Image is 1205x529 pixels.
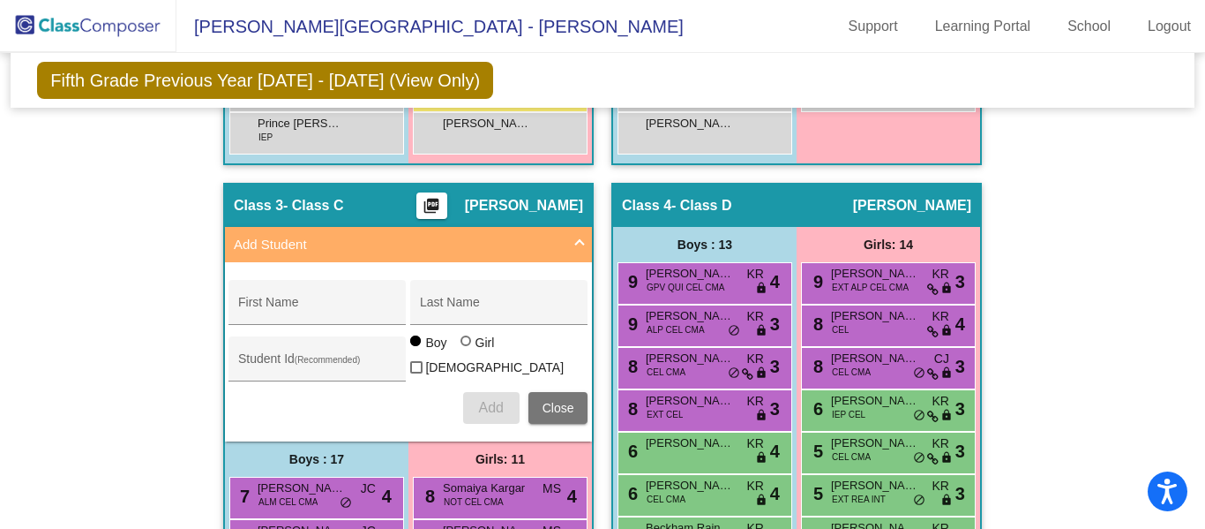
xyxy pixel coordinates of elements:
[624,357,638,376] span: 8
[809,484,823,503] span: 5
[913,409,925,423] span: do_not_disturb_alt
[809,272,823,291] span: 9
[225,227,592,262] mat-expansion-panel-header: Add Student
[913,451,925,465] span: do_not_disturb_alt
[258,495,318,509] span: ALM CEL CMA
[234,235,562,255] mat-panel-title: Add Student
[424,334,446,351] div: Boy
[940,282,953,296] span: lock
[258,131,273,144] span: IEP
[955,353,965,380] span: 3
[932,307,949,326] span: KR
[832,281,909,294] span: EXT ALP CEL CMA
[747,307,764,326] span: KR
[832,450,871,464] span: CEL CMA
[955,268,965,295] span: 3
[747,435,764,453] span: KR
[238,302,397,316] input: First Name
[832,408,865,421] span: IEP CEL
[340,496,352,510] span: do_not_disturb_alt
[543,480,561,498] span: MS
[647,366,685,379] span: CEL CMA
[770,268,780,295] span: 4
[624,484,638,503] span: 6
[463,392,520,424] button: Add
[416,193,447,219] button: Print Students Details
[831,265,919,283] span: [PERSON_NAME]
[770,480,780,507] span: 4
[361,480,376,498] span: JC
[940,324,953,338] span: lock
[831,435,919,452] span: [PERSON_NAME]
[475,334,495,351] div: Girl
[421,487,435,506] span: 8
[913,494,925,508] span: do_not_disturb_alt
[408,442,592,477] div: Girls: 11
[728,324,740,338] span: do_not_disturb_alt
[932,265,949,283] span: KR
[176,12,684,41] span: [PERSON_NAME][GEOGRAPHIC_DATA] - [PERSON_NAME]
[528,392,588,424] button: Close
[646,115,734,132] span: [PERSON_NAME]
[797,227,980,262] div: Girls: 14
[831,307,919,325] span: [PERSON_NAME] [PERSON_NAME]
[770,396,780,422] span: 3
[647,408,684,421] span: EXT CEL
[444,495,504,509] span: NOT CEL CMA
[809,442,823,461] span: 5
[236,487,250,506] span: 7
[646,350,734,367] span: [PERSON_NAME]
[1053,12,1125,41] a: School
[770,353,780,380] span: 3
[809,399,823,419] span: 6
[646,477,734,495] span: [PERSON_NAME]
[647,323,705,336] span: ALP CEL CMA
[283,197,343,215] span: - Class C
[646,435,734,452] span: [PERSON_NAME]
[747,350,764,368] span: KR
[832,366,871,379] span: CEL CMA
[647,493,685,506] span: CEL CMA
[728,367,740,381] span: do_not_disturb_alt
[755,367,767,381] span: lock
[747,392,764,411] span: KR
[478,400,503,415] span: Add
[832,323,849,336] span: CEL
[624,399,638,419] span: 8
[921,12,1045,41] a: Learning Portal
[770,311,780,337] span: 3
[755,282,767,296] span: lock
[955,480,965,507] span: 3
[940,451,953,465] span: lock
[465,197,583,215] span: [PERSON_NAME]
[853,197,971,215] span: [PERSON_NAME]
[747,477,764,495] span: KR
[755,451,767,465] span: lock
[831,477,919,495] span: [PERSON_NAME]
[420,302,579,316] input: Last Name
[37,62,493,99] span: Fifth Grade Previous Year [DATE] - [DATE] (View Only)
[646,265,734,283] span: [PERSON_NAME]
[543,401,574,415] span: Close
[624,272,638,291] span: 9
[809,314,823,334] span: 8
[258,115,346,132] span: Prince [PERSON_NAME]
[646,392,734,410] span: [PERSON_NAME]
[955,396,965,422] span: 3
[755,494,767,508] span: lock
[832,493,886,506] span: EXT REA INT
[622,197,671,215] span: Class 4
[770,438,780,465] span: 4
[647,281,725,294] span: GPV QUI CEL CMA
[955,438,965,465] span: 3
[567,483,577,510] span: 4
[646,307,734,325] span: [PERSON_NAME]
[421,197,442,222] mat-icon: picture_as_pdf
[1134,12,1205,41] a: Logout
[932,477,949,495] span: KR
[225,262,592,442] div: Add Student
[755,324,767,338] span: lock
[955,311,965,337] span: 4
[425,357,564,378] span: [DEMOGRAPHIC_DATA]
[234,197,283,215] span: Class 3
